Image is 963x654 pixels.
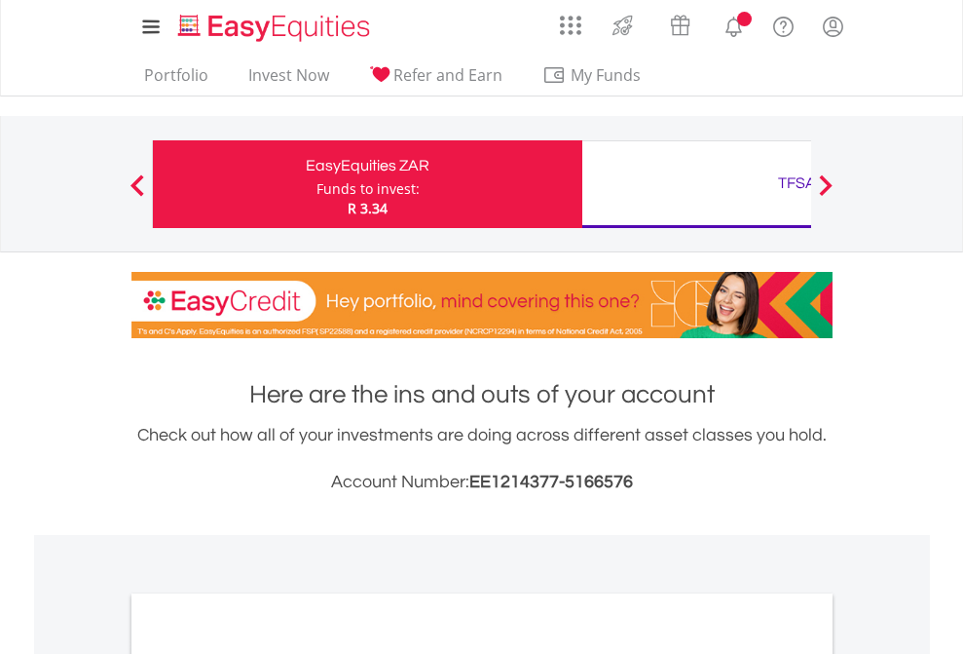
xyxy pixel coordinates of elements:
a: FAQ's and Support [759,5,808,44]
img: EasyCredit Promotion Banner [131,272,833,338]
span: My Funds [542,62,670,88]
div: EasyEquities ZAR [165,152,571,179]
img: EasyEquities_Logo.png [174,12,378,44]
div: Funds to invest: [316,179,420,199]
a: My Profile [808,5,858,48]
span: Refer and Earn [393,64,502,86]
button: Next [806,184,845,204]
a: Refer and Earn [361,65,510,96]
img: vouchers-v2.svg [664,10,696,41]
img: thrive-v2.svg [607,10,639,41]
a: Notifications [709,5,759,44]
h1: Here are the ins and outs of your account [131,377,833,412]
a: Invest Now [241,65,337,96]
a: Portfolio [136,65,216,96]
a: Home page [170,5,378,44]
span: EE1214377-5166576 [469,473,633,491]
a: AppsGrid [547,5,594,36]
button: Previous [118,184,157,204]
a: Vouchers [651,5,709,41]
h3: Account Number: [131,469,833,496]
div: Check out how all of your investments are doing across different asset classes you hold. [131,422,833,496]
span: R 3.34 [348,199,388,217]
img: grid-menu-icon.svg [560,15,581,36]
